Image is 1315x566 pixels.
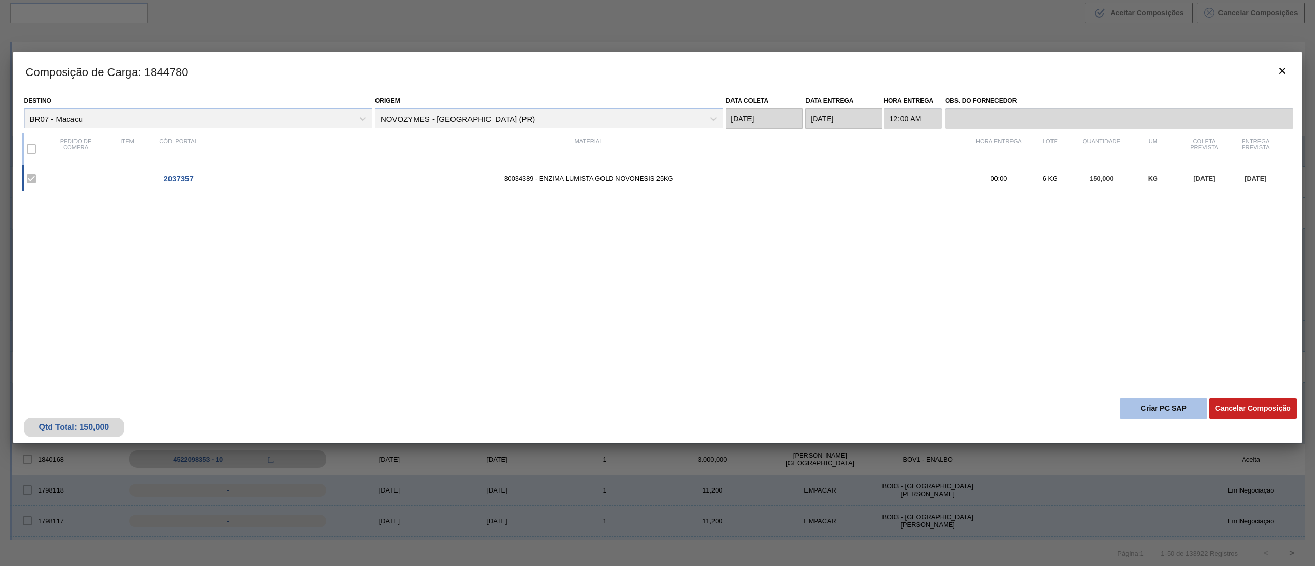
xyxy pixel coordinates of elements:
[1148,175,1158,182] span: KG
[204,175,973,182] span: 30034389 - ENZIMA LUMISTA GOLD NOVONESIS 25KG
[1193,175,1215,182] span: [DATE]
[726,97,768,104] label: Data coleta
[726,108,803,129] input: dd/mm/yyyy
[1120,398,1207,419] button: Criar PC SAP
[153,138,204,160] div: Cód. Portal
[945,93,1293,108] label: Obs. do Fornecedor
[204,138,973,160] div: Material
[50,138,102,160] div: Pedido de compra
[973,138,1024,160] div: Hora Entrega
[884,93,942,108] label: Hora Entrega
[805,97,853,104] label: Data entrega
[1089,175,1113,182] span: 150,000
[163,174,193,183] span: 2037357
[1024,175,1076,182] div: 6 KG
[1178,138,1230,160] div: Coleta Prevista
[1076,138,1127,160] div: Quantidade
[1230,138,1281,160] div: Entrega Prevista
[102,138,153,160] div: Item
[153,174,204,183] div: Ir para o Pedido
[805,108,882,129] input: dd/mm/yyyy
[973,175,1024,182] div: 00:00
[13,52,1302,91] h3: Composição de Carga : 1844780
[1209,398,1297,419] button: Cancelar Composição
[1245,175,1266,182] span: [DATE]
[375,97,400,104] label: Origem
[1024,138,1076,160] div: Lote
[31,423,117,432] div: Qtd Total: 150,000
[1127,138,1178,160] div: UM
[24,97,51,104] label: Destino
